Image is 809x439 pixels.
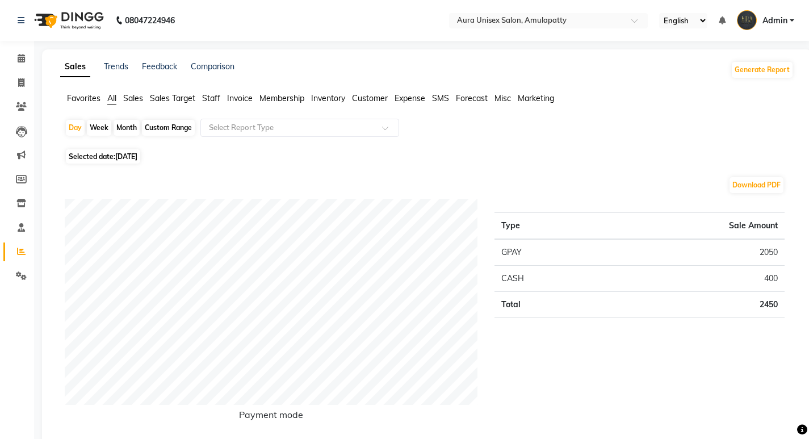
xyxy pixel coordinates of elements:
[65,409,477,425] h6: Payment mode
[601,213,785,240] th: Sale Amount
[494,239,601,266] td: GPAY
[730,177,783,193] button: Download PDF
[142,120,195,136] div: Custom Range
[114,120,140,136] div: Month
[494,266,601,292] td: CASH
[601,266,785,292] td: 400
[29,5,107,36] img: logo
[601,239,785,266] td: 2050
[104,61,128,72] a: Trends
[737,10,757,30] img: Admin
[395,93,425,103] span: Expense
[732,62,793,78] button: Generate Report
[311,93,345,103] span: Inventory
[191,61,234,72] a: Comparison
[494,93,511,103] span: Misc
[227,93,253,103] span: Invoice
[107,93,116,103] span: All
[142,61,177,72] a: Feedback
[150,93,195,103] span: Sales Target
[601,292,785,318] td: 2450
[125,5,175,36] b: 08047224946
[259,93,304,103] span: Membership
[60,57,90,77] a: Sales
[66,149,140,164] span: Selected date:
[518,93,554,103] span: Marketing
[494,213,601,240] th: Type
[67,93,100,103] span: Favorites
[66,120,85,136] div: Day
[494,292,601,318] td: Total
[115,152,137,161] span: [DATE]
[432,93,449,103] span: SMS
[456,93,488,103] span: Forecast
[352,93,388,103] span: Customer
[87,120,111,136] div: Week
[762,15,787,27] span: Admin
[202,93,220,103] span: Staff
[123,93,143,103] span: Sales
